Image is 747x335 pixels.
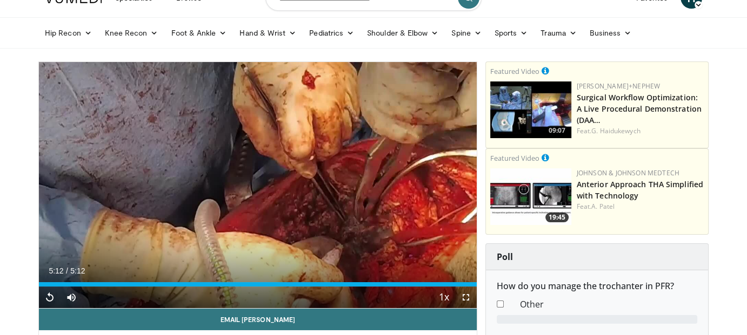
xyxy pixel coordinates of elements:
strong: Poll [497,251,513,263]
a: Anterior Approach THA Simplified with Technology [577,179,703,201]
dd: Other [512,298,705,311]
a: 19:45 [490,168,571,225]
img: 06bb1c17-1231-4454-8f12-6191b0b3b81a.150x105_q85_crop-smart_upscale.jpg [490,168,571,225]
a: Sports [488,22,535,44]
a: Business [583,22,638,44]
a: Foot & Ankle [165,22,234,44]
a: [PERSON_NAME]+Nephew [577,81,660,91]
a: Surgical Workflow Optimization: A Live Procedural Demonstration (DAA… [577,92,702,125]
a: Spine [445,22,488,44]
a: Pediatrics [303,22,361,44]
span: 5:12 [49,266,63,275]
small: Featured Video [490,153,539,163]
span: / [66,266,68,275]
div: Feat. [577,126,704,136]
a: Trauma [534,22,583,44]
div: Progress Bar [39,282,477,286]
img: bcfc90b5-8c69-4b20-afee-af4c0acaf118.150x105_q85_crop-smart_upscale.jpg [490,81,571,138]
h6: How do you manage the trochanter in PFR? [497,281,697,291]
button: Replay [39,286,61,308]
a: Hip Recon [38,22,98,44]
a: Shoulder & Elbow [361,22,445,44]
span: 5:12 [70,266,85,275]
a: Johnson & Johnson MedTech [577,168,679,177]
span: 19:45 [545,213,569,222]
a: G. Haidukewych [591,126,640,135]
a: Hand & Wrist [233,22,303,44]
button: Fullscreen [455,286,477,308]
button: Playback Rate [433,286,455,308]
span: 09:07 [545,126,569,135]
small: Featured Video [490,66,539,76]
a: Knee Recon [98,22,165,44]
a: Email [PERSON_NAME] [39,309,477,330]
a: 09:07 [490,81,571,138]
button: Mute [61,286,82,308]
div: Feat. [577,202,704,211]
video-js: Video Player [39,62,477,309]
a: A. Patel [591,202,615,211]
